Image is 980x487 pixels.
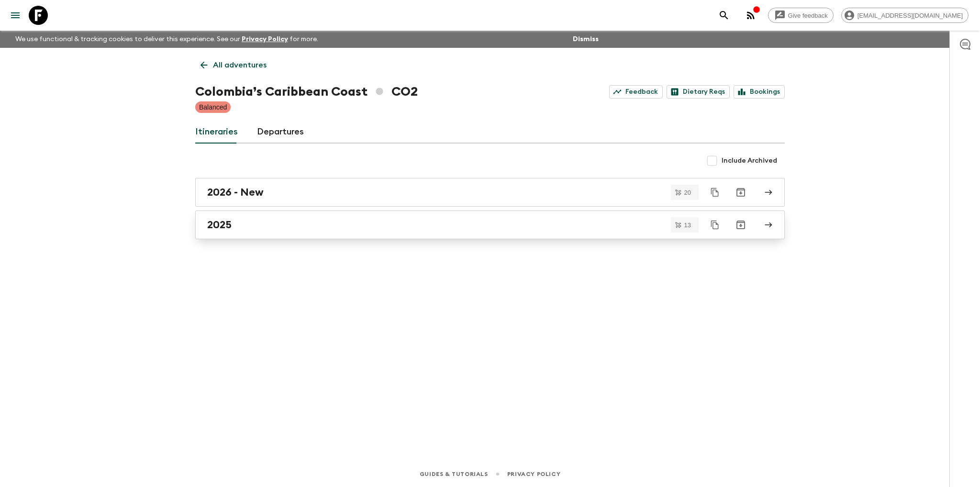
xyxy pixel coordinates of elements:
a: Privacy Policy [507,469,560,479]
span: 20 [679,189,697,196]
button: Dismiss [570,33,601,46]
button: search adventures [714,6,734,25]
button: Duplicate [706,216,724,233]
a: 2025 [195,210,785,239]
button: Duplicate [706,184,724,201]
a: All adventures [195,55,272,75]
a: Itineraries [195,121,238,144]
a: Feedback [609,85,663,99]
a: Guides & Tutorials [420,469,488,479]
span: Include Archived [722,156,777,166]
p: All adventures [213,59,267,71]
h1: Colombia’s Caribbean Coast CO2 [195,82,418,101]
a: 2026 - New [195,178,785,207]
a: Give feedback [768,8,834,23]
a: Privacy Policy [242,36,288,43]
a: Bookings [734,85,785,99]
h2: 2025 [207,219,232,231]
button: Archive [731,215,750,234]
span: Give feedback [783,12,833,19]
button: menu [6,6,25,25]
p: Balanced [199,102,227,112]
a: Dietary Reqs [667,85,730,99]
p: We use functional & tracking cookies to deliver this experience. See our for more. [11,31,322,48]
a: Departures [257,121,304,144]
h2: 2026 - New [207,186,264,199]
button: Archive [731,183,750,202]
span: 13 [679,222,697,228]
span: [EMAIL_ADDRESS][DOMAIN_NAME] [852,12,968,19]
div: [EMAIL_ADDRESS][DOMAIN_NAME] [841,8,969,23]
